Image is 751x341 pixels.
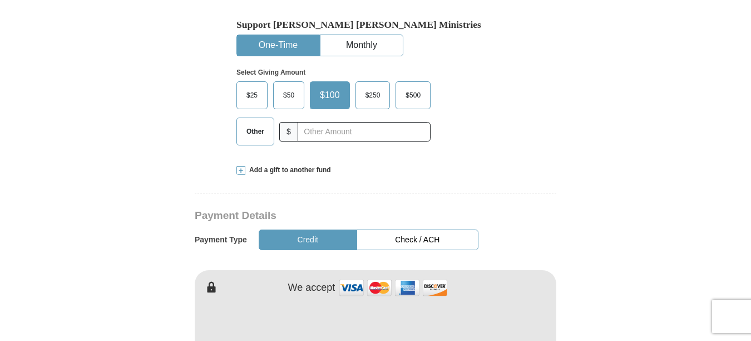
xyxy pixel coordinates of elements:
strong: Select Giving Amount [236,69,305,76]
span: $500 [400,87,426,104]
img: credit cards accepted [338,276,449,300]
span: $25 [241,87,263,104]
h5: Payment Type [195,235,247,245]
span: $250 [360,87,386,104]
button: One-Time [237,35,319,56]
button: Check / ACH [357,230,478,250]
h4: We accept [288,282,335,294]
input: Other Amount [298,122,431,142]
button: Monthly [320,35,403,56]
span: Other [241,123,270,140]
h5: Support [PERSON_NAME] [PERSON_NAME] Ministries [236,19,515,31]
span: $ [279,122,298,142]
span: Add a gift to another fund [245,165,331,175]
span: $100 [314,87,345,104]
span: $50 [278,87,300,104]
button: Credit [259,230,357,250]
h3: Payment Details [195,210,478,222]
